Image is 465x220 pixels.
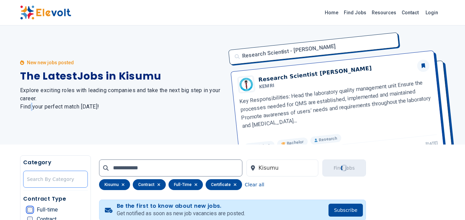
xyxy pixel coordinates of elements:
div: kisumu [99,179,130,190]
button: Find JobsLoading... [322,159,366,176]
h1: The Latest Jobs in Kisumu [20,70,224,82]
a: Resources [369,7,399,18]
p: Get notified as soon as new job vacancies are posted. [117,209,245,218]
span: Full-time [37,207,58,213]
a: Home [322,7,341,18]
a: Contact [399,7,421,18]
button: Subscribe [328,204,363,217]
iframe: Chat Widget [431,187,465,220]
h4: Be the first to know about new jobs. [117,203,245,209]
h5: Category [23,158,88,167]
div: full-time [169,179,203,190]
div: Loading... [340,164,349,173]
div: contract [133,179,166,190]
img: Elevolt [20,5,71,20]
h5: Contract Type [23,195,88,203]
p: New new jobs posted [27,59,74,66]
h2: Explore exciting roles with leading companies and take the next big step in your career. Find you... [20,86,224,111]
button: Clear all [245,179,264,190]
a: Find Jobs [341,7,369,18]
a: Login [421,6,442,19]
div: certificate [206,179,242,190]
input: Full-time [27,207,33,213]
